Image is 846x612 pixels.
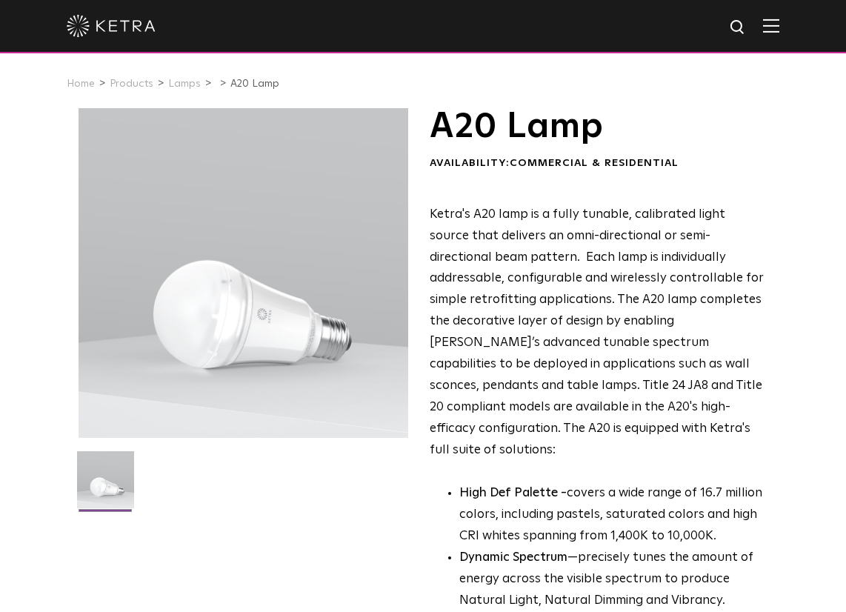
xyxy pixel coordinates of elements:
strong: Dynamic Spectrum [459,551,567,564]
img: ketra-logo-2019-white [67,15,156,37]
div: Availability: [430,156,767,171]
strong: High Def Palette - [459,487,567,499]
img: A20-Lamp-2021-Web-Square [77,451,134,519]
h1: A20 Lamp [430,108,767,145]
img: search icon [729,19,747,37]
a: Products [110,79,153,89]
li: —precisely tunes the amount of energy across the visible spectrum to produce Natural Light, Natur... [459,548,767,612]
img: Hamburger%20Nav.svg [763,19,779,33]
a: Home [67,79,95,89]
a: Lamps [168,79,201,89]
span: Commercial & Residential [510,158,679,168]
p: covers a wide range of 16.7 million colors, including pastels, saturated colors and high CRI whit... [459,483,767,548]
a: A20 Lamp [230,79,279,89]
span: Ketra's A20 lamp is a fully tunable, calibrated light source that delivers an omni-directional or... [430,208,764,456]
